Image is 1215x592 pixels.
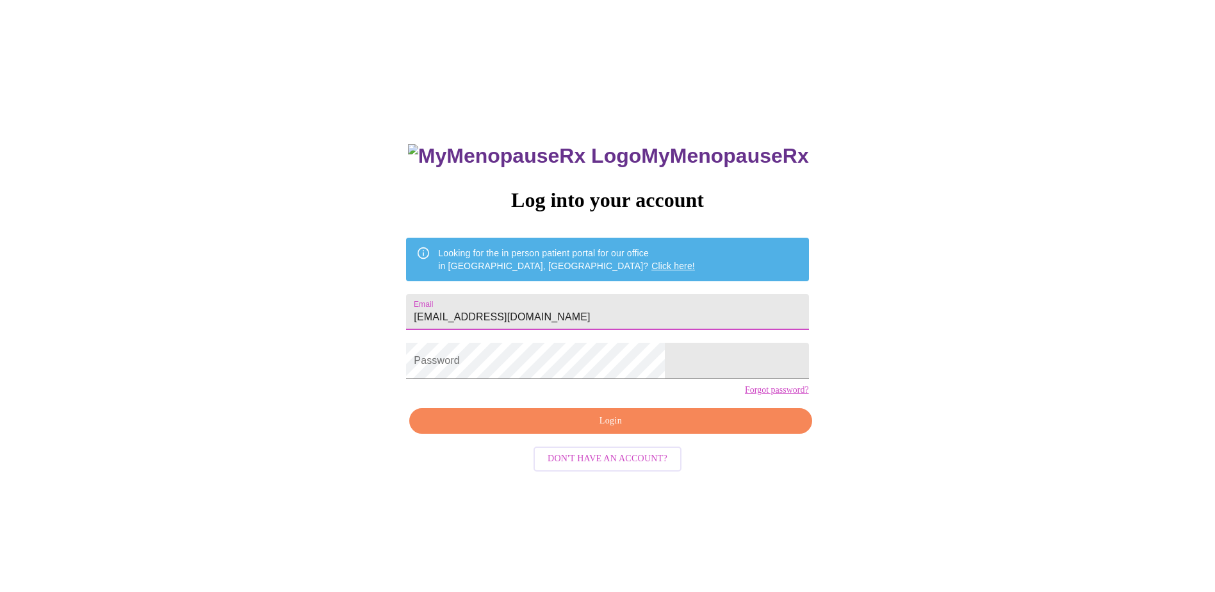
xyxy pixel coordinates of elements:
h3: MyMenopauseRx [408,144,809,168]
a: Don't have an account? [530,452,685,463]
div: Looking for the in person patient portal for our office in [GEOGRAPHIC_DATA], [GEOGRAPHIC_DATA]? [438,242,695,277]
span: Don't have an account? [548,451,667,467]
a: Click here! [651,261,695,271]
img: MyMenopauseRx Logo [408,144,641,168]
h3: Log into your account [406,188,808,212]
a: Forgot password? [745,385,809,395]
button: Login [409,408,811,434]
button: Don't have an account? [534,447,681,472]
span: Login [424,413,797,429]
